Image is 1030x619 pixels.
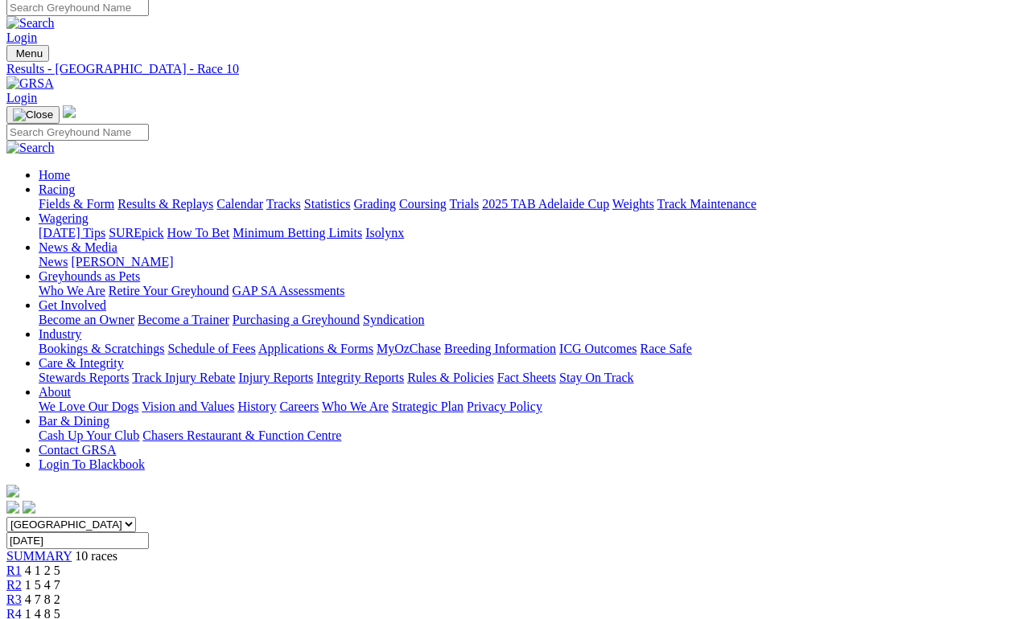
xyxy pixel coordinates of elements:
a: Chasers Restaurant & Function Centre [142,428,341,442]
a: [DATE] Tips [39,226,105,240]
a: Track Injury Rebate [132,371,235,384]
a: Track Maintenance [657,197,756,211]
img: facebook.svg [6,501,19,514]
div: Wagering [39,226,1024,240]
img: Close [13,109,53,121]
img: logo-grsa-white.png [6,485,19,498]
a: Login [6,91,37,105]
a: Industry [39,327,81,341]
a: Integrity Reports [316,371,404,384]
a: SUREpick [109,226,163,240]
button: Toggle navigation [6,45,49,62]
a: News & Media [39,240,117,254]
a: Privacy Policy [467,400,542,413]
img: logo-grsa-white.png [63,105,76,118]
div: Industry [39,342,1024,356]
div: Bar & Dining [39,428,1024,443]
a: Strategic Plan [392,400,463,413]
a: Applications & Forms [258,342,373,355]
a: Race Safe [640,342,691,355]
a: Who We Are [39,284,105,297]
a: Tracks [266,197,301,211]
img: GRSA [6,76,54,91]
a: R3 [6,592,22,606]
a: Retire Your Greyhound [109,284,229,297]
span: 4 1 2 5 [25,564,60,577]
a: 2025 TAB Adelaide Cup [482,197,609,211]
a: ICG Outcomes [559,342,637,355]
a: Syndication [363,313,424,326]
div: Get Involved [39,313,1024,327]
a: Login [6,31,37,44]
a: How To Bet [167,226,230,240]
a: GAP SA Assessments [233,284,345,297]
span: Menu [16,47,43,59]
a: Schedule of Fees [167,342,255,355]
img: twitter.svg [23,501,35,514]
a: Bar & Dining [39,414,109,428]
a: News [39,255,68,269]
a: Racing [39,182,75,196]
div: Racing [39,197,1024,211]
a: Statistics [304,197,351,211]
a: Become an Owner [39,313,134,326]
input: Select date [6,532,149,549]
a: Weights [612,197,654,211]
a: SUMMARY [6,549,72,563]
a: Get Involved [39,298,106,312]
a: Fact Sheets [497,371,556,384]
a: Results & Replays [117,197,213,211]
a: Who We Are [322,400,389,413]
button: Toggle navigation [6,106,60,124]
a: Minimum Betting Limits [233,226,362,240]
a: Cash Up Your Club [39,428,139,442]
a: Wagering [39,211,89,225]
div: News & Media [39,255,1024,269]
a: Careers [279,400,319,413]
a: Become a Trainer [138,313,229,326]
a: Grading [354,197,396,211]
a: Fields & Form [39,197,114,211]
a: Calendar [216,197,263,211]
a: Results - [GEOGRAPHIC_DATA] - Race 10 [6,62,1024,76]
a: History [237,400,276,413]
div: About [39,400,1024,414]
a: MyOzChase [377,342,441,355]
span: 4 7 8 2 [25,592,60,606]
a: R1 [6,564,22,577]
a: Greyhounds as Pets [39,269,140,283]
img: Search [6,141,55,155]
span: 10 races [75,549,117,563]
a: We Love Our Dogs [39,400,138,413]
a: Contact GRSA [39,443,116,457]
a: Injury Reports [238,371,313,384]
div: Care & Integrity [39,371,1024,385]
a: Stay On Track [559,371,633,384]
img: Search [6,16,55,31]
a: Stewards Reports [39,371,129,384]
a: Breeding Information [444,342,556,355]
a: Bookings & Scratchings [39,342,164,355]
a: R2 [6,578,22,592]
div: Greyhounds as Pets [39,284,1024,298]
a: Rules & Policies [407,371,494,384]
a: Care & Integrity [39,356,124,370]
a: About [39,385,71,399]
a: Purchasing a Greyhound [233,313,360,326]
a: Isolynx [365,226,404,240]
a: Vision and Values [142,400,234,413]
a: [PERSON_NAME] [71,255,173,269]
a: Trials [449,197,479,211]
a: Login To Blackbook [39,457,145,471]
a: Home [39,168,70,182]
input: Search [6,124,149,141]
a: Coursing [399,197,447,211]
span: 1 5 4 7 [25,578,60,592]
